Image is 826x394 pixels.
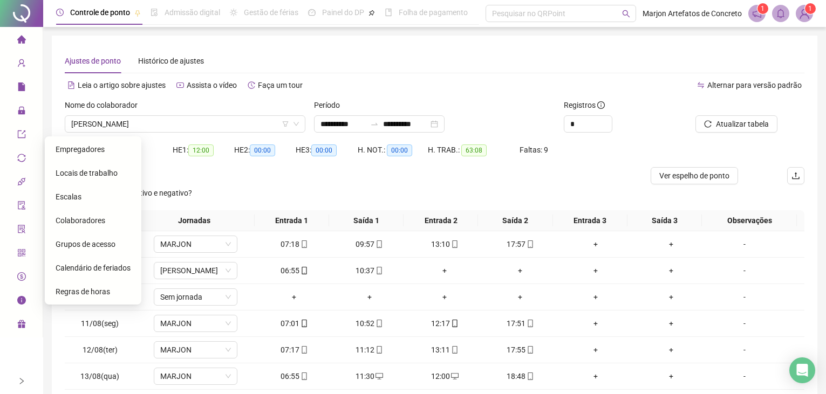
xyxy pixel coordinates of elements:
[18,377,25,385] span: right
[151,9,158,16] span: file-done
[651,167,738,184] button: Ver espelho de ponto
[374,267,383,274] span: mobile
[368,10,375,16] span: pushpin
[80,372,119,381] span: 13/08(qua)
[261,344,327,356] div: 07:17
[562,370,629,382] div: +
[165,8,220,17] span: Admissão digital
[713,291,776,303] div: -
[643,8,742,19] span: Marjon Artefatos de Concreto
[17,101,26,123] span: lock
[56,192,81,201] span: Escalas
[412,370,479,382] div: 12:00
[412,265,479,277] div: +
[399,8,468,17] span: Folha de pagamento
[160,342,231,358] span: MARJON
[562,291,629,303] div: +
[314,99,347,111] label: Período
[450,240,459,248] span: mobile
[702,210,797,231] th: Observações
[713,370,776,382] div: -
[71,116,299,132] span: JULIO CEZAR SOUZA COSTA
[791,171,800,180] span: upload
[176,81,184,89] span: youtube
[173,144,234,156] div: HE 1:
[336,370,403,382] div: 11:30
[248,81,255,89] span: history
[370,120,379,128] span: swap-right
[17,125,26,147] span: export
[65,99,145,111] label: Nome do colaborador
[299,320,308,327] span: mobile
[299,372,308,380] span: mobile
[261,265,327,277] div: 06:55
[83,345,118,354] span: 12/08(ter)
[562,265,629,277] div: +
[597,101,605,109] span: info-circle
[761,5,764,12] span: 1
[17,291,26,313] span: info-circle
[299,240,308,248] span: mobile
[562,317,629,329] div: +
[478,210,552,231] th: Saída 2
[808,5,812,12] span: 1
[258,81,303,89] span: Faça um tour
[261,370,327,382] div: 06:55
[261,317,327,329] div: 07:01
[638,344,705,356] div: +
[329,210,404,231] th: Saída 1
[17,30,26,52] span: home
[225,373,231,379] span: down
[374,240,383,248] span: mobile
[776,9,786,18] span: bell
[564,99,605,111] span: Registros
[638,370,705,382] div: +
[707,81,802,89] span: Alternar para versão padrão
[17,54,26,75] span: user-add
[336,265,403,277] div: 10:37
[56,169,118,177] span: Locais de trabalho
[250,144,275,156] span: 00:00
[805,3,816,14] sup: Atualize o seu contato no menu Meus Dados
[450,346,459,354] span: mobile
[412,317,479,329] div: 12:17
[562,344,629,356] div: +
[336,238,403,250] div: 09:57
[704,120,712,128] span: reload
[387,144,412,156] span: 00:00
[374,372,383,380] span: desktop
[160,289,231,305] span: Sem jornada
[487,317,554,329] div: 17:51
[56,264,131,272] span: Calendário de feriados
[160,262,231,279] span: MARJON SÁBADO
[225,320,231,327] span: down
[255,210,329,231] th: Entrada 1
[78,81,166,89] span: Leia o artigo sobre ajustes
[713,238,776,250] div: -
[17,315,26,336] span: gift
[487,265,554,277] div: +
[374,320,383,327] span: mobile
[713,265,776,277] div: -
[638,265,705,277] div: +
[187,81,237,89] span: Assista o vídeo
[525,320,534,327] span: mobile
[234,144,296,156] div: HE 2:
[17,172,26,194] span: api
[311,144,337,156] span: 00:00
[706,215,793,226] span: Observações
[225,267,231,274] span: down
[261,291,327,303] div: +
[17,78,26,99] span: file
[160,315,231,331] span: MARJON
[370,120,379,128] span: to
[336,344,403,356] div: 11:12
[134,210,255,231] th: Jornadas
[322,8,364,17] span: Painel do DP
[450,320,459,327] span: mobile
[562,238,629,250] div: +
[56,216,105,225] span: Colaboradores
[450,372,459,380] span: desktop
[308,9,316,16] span: dashboard
[428,144,520,156] div: H. TRAB.:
